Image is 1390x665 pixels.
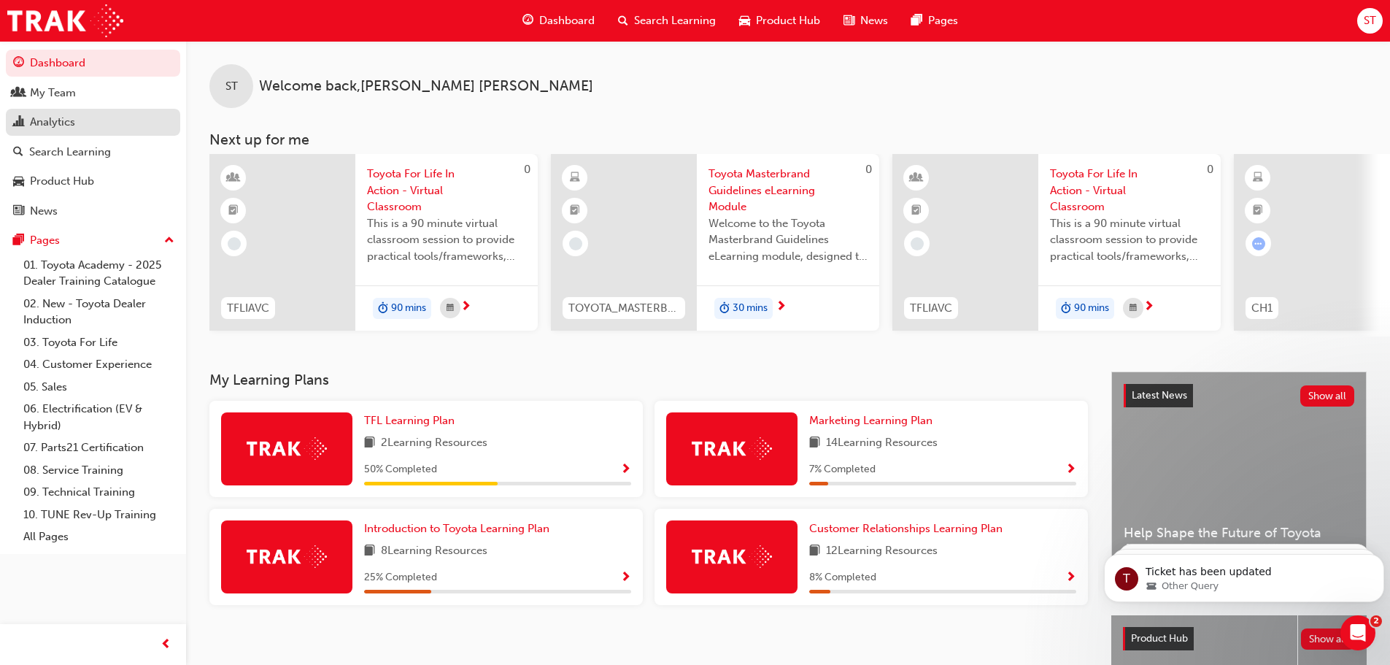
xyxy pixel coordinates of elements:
a: pages-iconPages [900,6,970,36]
a: 02. New - Toyota Dealer Induction [18,293,180,331]
a: Customer Relationships Learning Plan [809,520,1008,537]
a: Product HubShow all [1123,627,1355,650]
span: Marketing Learning Plan [809,414,933,427]
button: Show all [1301,629,1356,650]
span: news-icon [843,12,854,30]
span: News [860,12,888,29]
span: 12 Learning Resources [826,542,938,561]
span: next-icon [460,301,471,314]
span: Customer Relationships Learning Plan [809,522,1003,535]
span: next-icon [1143,301,1154,314]
span: TFLIAVC [227,300,269,317]
h3: Next up for me [186,131,1390,148]
button: Show Progress [620,569,631,587]
span: next-icon [776,301,787,314]
span: people-icon [13,87,24,100]
span: learningRecordVerb_NONE-icon [911,237,924,250]
a: 01. Toyota Academy - 2025 Dealer Training Catalogue [18,254,180,293]
a: 05. Sales [18,376,180,399]
button: ST [1357,8,1383,34]
span: duration-icon [1061,299,1071,318]
a: news-iconNews [832,6,900,36]
span: Show Progress [1065,572,1076,585]
span: booktick-icon [228,201,239,220]
span: booktick-icon [1253,201,1263,220]
a: Dashboard [6,50,180,77]
a: 06. Electrification (EV & Hybrid) [18,398,180,437]
span: ST [225,78,238,95]
span: Show Progress [1065,464,1076,477]
span: 0 [524,163,530,176]
span: 0 [865,163,872,176]
span: car-icon [13,175,24,188]
span: Show Progress [620,572,631,585]
div: Pages [30,232,60,249]
span: 8 Learning Resources [381,542,487,561]
span: 2 Learning Resources [381,434,487,453]
button: Pages [6,227,180,254]
span: Welcome to the Toyota Masterbrand Guidelines eLearning module, designed to enhance your knowledge... [708,215,868,265]
img: Trak [247,545,327,568]
span: booktick-icon [570,201,580,220]
a: Latest NewsShow allHelp Shape the Future of Toyota Academy Training and Win an eMastercard! [1111,372,1367,592]
span: search-icon [13,146,23,159]
span: 14 Learning Resources [826,434,938,453]
span: 2 [1370,615,1382,627]
span: Toyota Masterbrand Guidelines eLearning Module [708,166,868,215]
span: book-icon [809,542,820,561]
span: 90 mins [391,300,426,317]
span: calendar-icon [1130,299,1137,318]
a: 0TOYOTA_MASTERBRAND_ELToyota Masterbrand Guidelines eLearning ModuleWelcome to the Toyota Masterb... [551,154,879,331]
div: My Team [30,85,76,101]
span: 50 % Completed [364,461,437,478]
a: guage-iconDashboard [511,6,606,36]
a: 0TFLIAVCToyota For Life In Action - Virtual ClassroomThis is a 90 minute virtual classroom sessio... [892,154,1221,331]
span: Toyota For Life In Action - Virtual Classroom [1050,166,1209,215]
a: Product Hub [6,168,180,195]
span: book-icon [809,434,820,453]
span: Product Hub [756,12,820,29]
button: Show all [1300,385,1355,407]
span: 0 [1207,163,1213,176]
span: TFLIAVC [910,300,952,317]
span: Dashboard [539,12,595,29]
img: Trak [692,437,772,460]
span: TFL Learning Plan [364,414,455,427]
span: learningResourceType_INSTRUCTOR_LED-icon [911,169,922,188]
span: learningResourceType_INSTRUCTOR_LED-icon [228,169,239,188]
span: guage-icon [13,57,24,70]
a: 0TFLIAVCToyota For Life In Action - Virtual ClassroomThis is a 90 minute virtual classroom sessio... [209,154,538,331]
span: 8 % Completed [809,569,876,586]
span: This is a 90 minute virtual classroom session to provide practical tools/frameworks, behaviours a... [1050,215,1209,265]
a: 07. Parts21 Certification [18,437,180,459]
img: Trak [247,437,327,460]
a: Search Learning [6,139,180,166]
span: up-icon [164,231,174,250]
a: TFL Learning Plan [364,412,460,429]
a: Introduction to Toyota Learning Plan [364,520,555,537]
a: News [6,198,180,225]
button: DashboardMy TeamAnalyticsSearch LearningProduct HubNews [6,47,180,227]
a: 08. Service Training [18,459,180,482]
span: 7 % Completed [809,461,876,478]
span: Show Progress [620,464,631,477]
img: Trak [692,545,772,568]
iframe: Intercom notifications message [1098,523,1390,626]
a: 09. Technical Training [18,481,180,504]
span: booktick-icon [911,201,922,220]
span: learningResourceType_ELEARNING-icon [1253,169,1263,188]
button: Show Progress [620,461,631,479]
span: car-icon [739,12,750,30]
span: Search Learning [634,12,716,29]
a: 03. Toyota For Life [18,331,180,354]
span: learningRecordVerb_NONE-icon [569,237,582,250]
span: 30 mins [733,300,768,317]
span: guage-icon [522,12,533,30]
span: learningResourceType_ELEARNING-icon [570,169,580,188]
span: calendar-icon [447,299,454,318]
span: Product Hub [1131,632,1188,645]
div: Analytics [30,114,75,131]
